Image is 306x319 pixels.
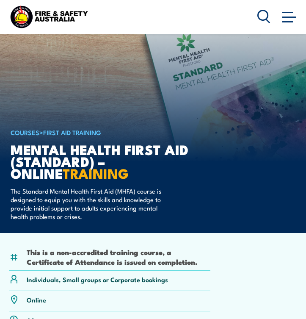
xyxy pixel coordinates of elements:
[11,187,165,221] p: The Standard Mental Health First Aid (MHFA) course is designed to equip you with the skills and k...
[63,162,129,183] strong: TRAINING
[11,143,220,179] h1: Mental Health First Aid (Standard) – Online
[11,128,39,137] a: COURSES
[27,275,168,283] p: Individuals, Small groups or Corporate bookings
[43,128,101,137] a: First Aid Training
[11,127,220,137] h6: >
[27,295,46,304] p: Online
[27,247,210,267] li: This is a non-accredited training course, a Certificate of Attendance is issued on completion.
